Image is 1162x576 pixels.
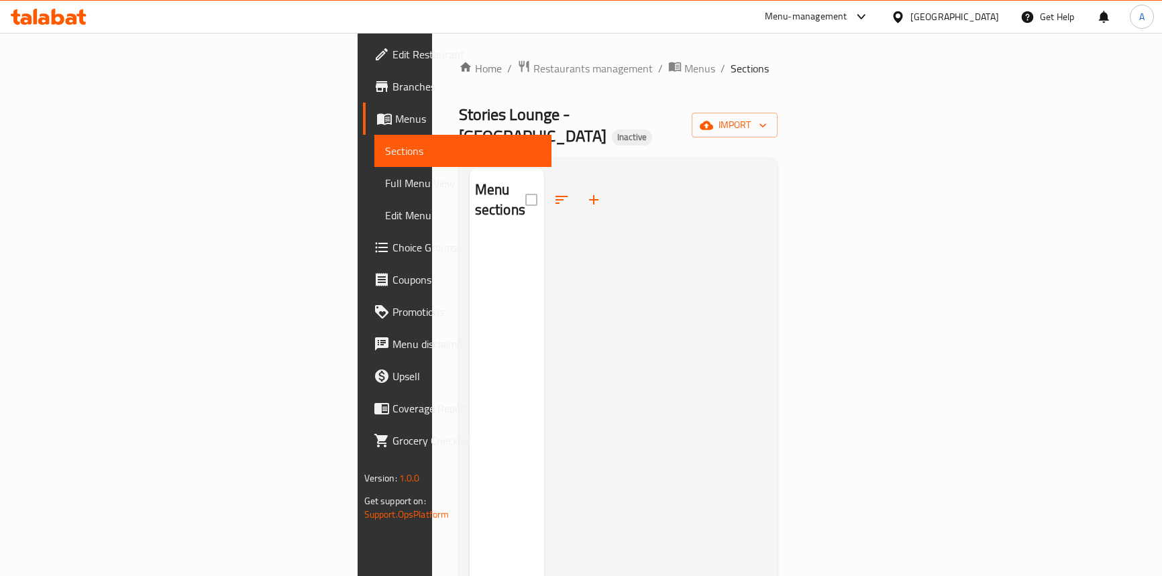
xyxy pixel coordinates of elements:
[692,113,778,137] button: import
[392,336,541,352] span: Menu disclaimer
[1139,9,1145,24] span: A
[578,184,610,216] button: Add section
[363,70,551,103] a: Branches
[392,46,541,62] span: Edit Restaurant
[658,60,663,76] li: /
[470,232,544,243] nav: Menu sections
[721,60,725,76] li: /
[731,60,769,76] span: Sections
[399,469,420,487] span: 1.0.0
[363,264,551,296] a: Coupons
[363,38,551,70] a: Edit Restaurant
[684,60,715,76] span: Menus
[385,207,541,223] span: Edit Menu
[374,167,551,199] a: Full Menu View
[765,9,847,25] div: Menu-management
[392,368,541,384] span: Upsell
[392,433,541,449] span: Grocery Checklist
[364,469,397,487] span: Version:
[363,360,551,392] a: Upsell
[392,78,541,95] span: Branches
[392,239,541,255] span: Choice Groups
[385,175,541,191] span: Full Menu View
[364,506,450,523] a: Support.OpsPlatform
[517,60,653,77] a: Restaurants management
[364,492,426,510] span: Get support on:
[363,296,551,328] a: Promotions
[363,392,551,424] a: Coverage Report
[395,111,541,127] span: Menus
[374,135,551,167] a: Sections
[459,60,778,77] nav: breadcrumb
[612,131,652,143] span: Inactive
[374,199,551,231] a: Edit Menu
[612,129,652,146] div: Inactive
[385,143,541,159] span: Sections
[363,328,551,360] a: Menu disclaimer
[363,231,551,264] a: Choice Groups
[459,99,606,151] span: Stories Lounge - [GEOGRAPHIC_DATA]
[668,60,715,77] a: Menus
[702,117,767,133] span: import
[363,103,551,135] a: Menus
[392,400,541,416] span: Coverage Report
[392,304,541,320] span: Promotions
[910,9,999,24] div: [GEOGRAPHIC_DATA]
[392,272,541,288] span: Coupons
[533,60,653,76] span: Restaurants management
[363,424,551,457] a: Grocery Checklist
